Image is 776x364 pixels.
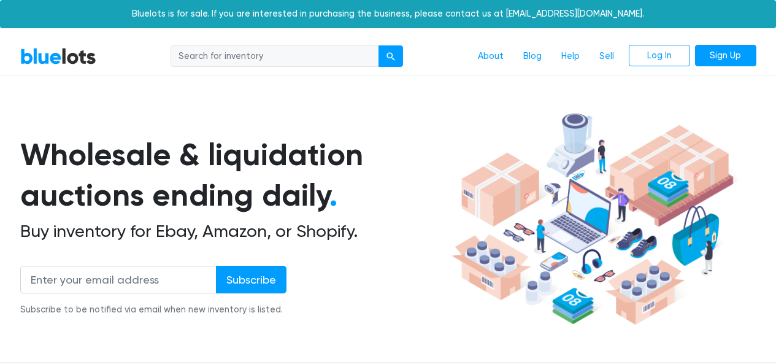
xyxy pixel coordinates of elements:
[20,303,286,317] div: Subscribe to be notified via email when new inventory is listed.
[329,177,337,214] span: .
[590,45,624,68] a: Sell
[171,45,379,68] input: Search for inventory
[468,45,513,68] a: About
[20,221,447,242] h2: Buy inventory for Ebay, Amazon, or Shopify.
[20,47,96,65] a: BlueLots
[551,45,590,68] a: Help
[629,45,690,67] a: Log In
[20,134,447,216] h1: Wholesale & liquidation auctions ending daily
[20,266,217,293] input: Enter your email address
[447,107,738,331] img: hero-ee84e7d0318cb26816c560f6b4441b76977f77a177738b4e94f68c95b2b83dbb.png
[695,45,756,67] a: Sign Up
[216,266,286,293] input: Subscribe
[513,45,551,68] a: Blog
